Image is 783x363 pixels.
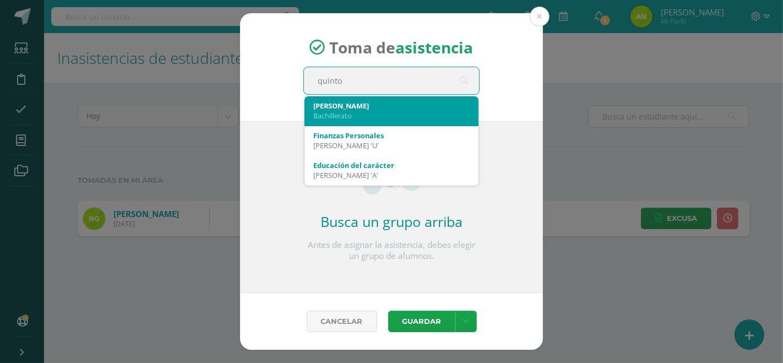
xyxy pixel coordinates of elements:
[330,37,474,58] span: Toma de
[313,111,470,121] div: Bachillerato
[304,67,479,94] input: Busca un grado o sección aquí...
[313,101,470,111] div: [PERSON_NAME]
[313,170,470,180] div: [PERSON_NAME] 'A'
[313,140,470,150] div: [PERSON_NAME] 'U'
[396,37,474,58] strong: asistencia
[388,311,455,332] button: Guardar
[530,7,550,26] button: Close (Esc)
[313,131,470,140] div: Finanzas Personales
[307,311,377,332] a: Cancelar
[313,160,470,170] div: Educación del carácter
[303,240,480,262] p: Antes de asignar la asistencia, debes elegir un grupo de alumnos.
[303,212,480,231] h2: Busca un grupo arriba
